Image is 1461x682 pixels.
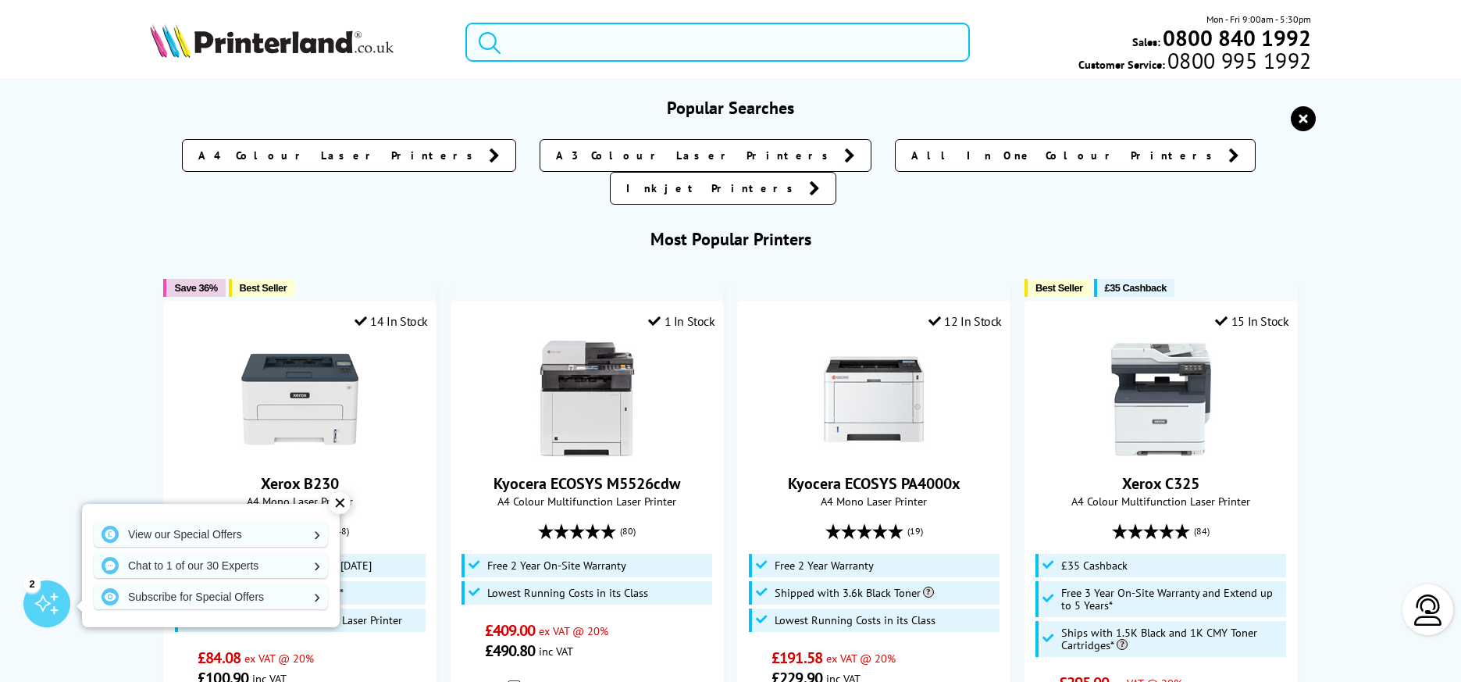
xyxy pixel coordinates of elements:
span: £84.08 [198,648,241,668]
a: Kyocera ECOSYS PA4000x [815,445,932,461]
span: ex VAT @ 20% [244,651,314,666]
span: £191.58 [771,648,822,668]
div: 12 In Stock [928,313,1002,329]
span: Save 36% [174,282,217,294]
a: Kyocera ECOSYS M5526cdw [494,473,680,494]
a: A3 Colour Laser Printers [540,139,871,172]
h3: Most Popular Printers [150,228,1312,250]
img: Xerox B230 [241,341,358,458]
button: Save 36% [163,279,225,297]
span: Sales: [1132,34,1160,49]
img: Kyocera ECOSYS PA4000x [815,341,932,458]
h3: Popular Searches [150,97,1312,119]
span: inc VAT [539,644,573,659]
b: 0800 840 1992 [1163,23,1311,52]
a: Subscribe for Special Offers [94,584,328,609]
a: A4 Colour Laser Printers [182,139,516,172]
span: (48) [333,516,349,546]
span: 0800 995 1992 [1165,53,1311,68]
div: 2 [23,575,41,592]
span: £490.80 [485,641,536,661]
a: Inkjet Printers [610,172,836,205]
span: A4 Mono Laser Printer [172,494,428,509]
span: Free 2 Year On-Site Warranty [487,559,626,572]
span: Lowest Running Costs in its Class [487,587,648,599]
span: Free 2 Year Warranty [775,559,874,572]
button: £35 Cashback [1094,279,1174,297]
span: (80) [620,516,636,546]
a: Xerox B230 [261,473,339,494]
a: Kyocera ECOSYS PA4000x [788,473,960,494]
a: All In One Colour Printers [895,139,1256,172]
a: Printerland Logo [150,23,446,61]
span: £409.00 [485,620,536,641]
span: A3 Colour Laser Printers [556,148,836,163]
a: 0800 840 1992 [1160,30,1311,45]
a: Chat to 1 of our 30 Experts [94,553,328,578]
a: Xerox B230 [241,445,358,461]
img: Kyocera ECOSYS M5526cdw [529,341,646,458]
a: Xerox C325 [1122,473,1199,494]
span: £35 Cashback [1061,559,1128,572]
span: Best Seller [1035,282,1083,294]
span: (84) [1194,516,1210,546]
span: (19) [907,516,923,546]
div: 14 In Stock [355,313,428,329]
span: Shipped with 3.6k Black Toner [775,587,934,599]
span: ex VAT @ 20% [826,651,896,666]
span: Mon - Fri 9:00am - 5:30pm [1206,12,1311,27]
div: ✕ [329,492,351,514]
button: Best Seller [229,279,295,297]
img: Xerox C325 [1103,341,1220,458]
img: user-headset-light.svg [1413,595,1444,626]
span: Ships with 1.5K Black and 1K CMY Toner Cartridges* [1061,627,1282,652]
a: Kyocera ECOSYS M5526cdw [529,445,646,461]
div: 15 In Stock [1215,313,1288,329]
span: A4 Colour Laser Printers [198,148,481,163]
button: Best Seller [1024,279,1091,297]
span: Inkjet Printers [626,180,801,196]
span: ex VAT @ 20% [539,623,608,638]
a: Xerox C325 [1103,445,1220,461]
span: Customer Service: [1078,53,1311,72]
span: A4 Mono Laser Printer [746,494,1002,509]
div: 1 In Stock [648,313,715,329]
span: A4 Colour Multifunction Laser Printer [459,494,715,509]
input: Search product or [465,23,970,62]
span: Best Seller [240,282,287,294]
span: Free 3 Year On-Site Warranty and Extend up to 5 Years* [1061,587,1282,612]
span: £35 Cashback [1105,282,1167,294]
span: A4 Colour Multifunction Laser Printer [1033,494,1289,509]
span: All In One Colour Printers [911,148,1220,163]
img: Printerland Logo [150,23,394,58]
span: Lowest Running Costs in its Class [775,614,935,627]
a: View our Special Offers [94,522,328,547]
